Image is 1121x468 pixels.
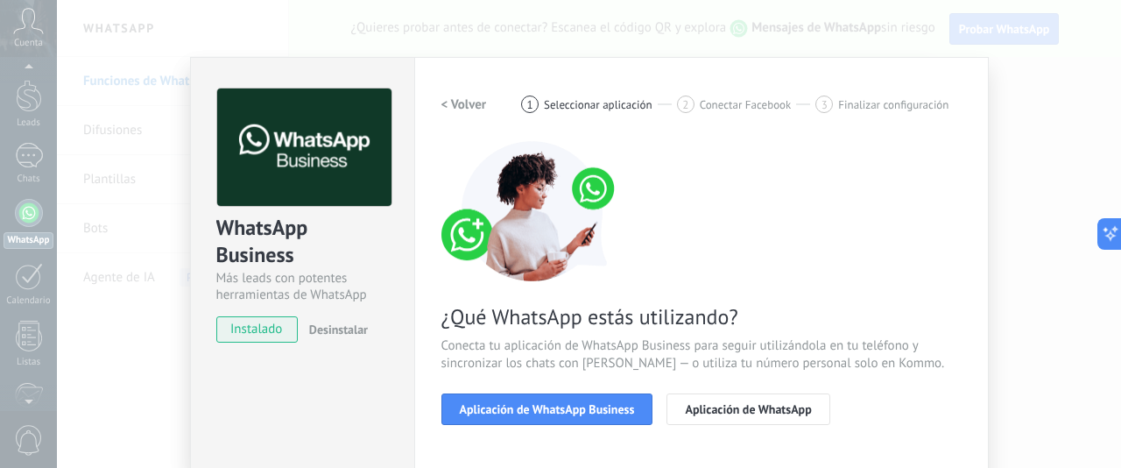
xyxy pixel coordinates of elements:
[460,403,635,415] span: Aplicación de WhatsApp Business
[544,98,652,111] span: Seleccionar aplicación
[685,403,811,415] span: Aplicación de WhatsApp
[217,89,391,207] img: logo_main.png
[441,303,962,330] span: ¿Qué WhatsApp estás utilizando?
[216,214,389,270] div: WhatsApp Business
[309,322,368,337] span: Desinstalar
[441,337,962,372] span: Conecta tu aplicación de WhatsApp Business para seguir utilizándola en tu teléfono y sincronizar ...
[700,98,792,111] span: Conectar Facebook
[217,316,297,343] span: instalado
[441,89,487,120] button: < Volver
[666,394,829,425] button: Aplicación de WhatsApp
[527,97,533,112] span: 1
[821,97,828,112] span: 3
[441,96,487,113] h2: < Volver
[441,141,625,281] img: connect number
[838,98,948,111] span: Finalizar configuración
[302,316,368,343] button: Desinstalar
[216,270,389,303] div: Más leads con potentes herramientas de WhatsApp
[682,97,688,112] span: 2
[441,394,653,425] button: Aplicación de WhatsApp Business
